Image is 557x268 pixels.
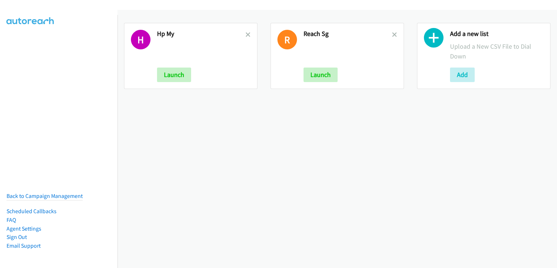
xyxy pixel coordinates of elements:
a: Email Support [7,242,41,249]
p: Upload a New CSV File to Dial Down [450,41,544,61]
a: Agent Settings [7,225,41,232]
button: Add [450,68,475,82]
a: Sign Out [7,234,27,240]
a: Back to Campaign Management [7,192,83,199]
h2: Reach Sg [304,30,392,38]
h1: R [277,30,297,49]
h2: Add a new list [450,30,544,38]
button: Launch [304,68,338,82]
h1: H [131,30,150,49]
a: Scheduled Callbacks [7,208,57,215]
h2: Hp My [157,30,246,38]
button: Launch [157,68,191,82]
a: FAQ [7,216,16,223]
